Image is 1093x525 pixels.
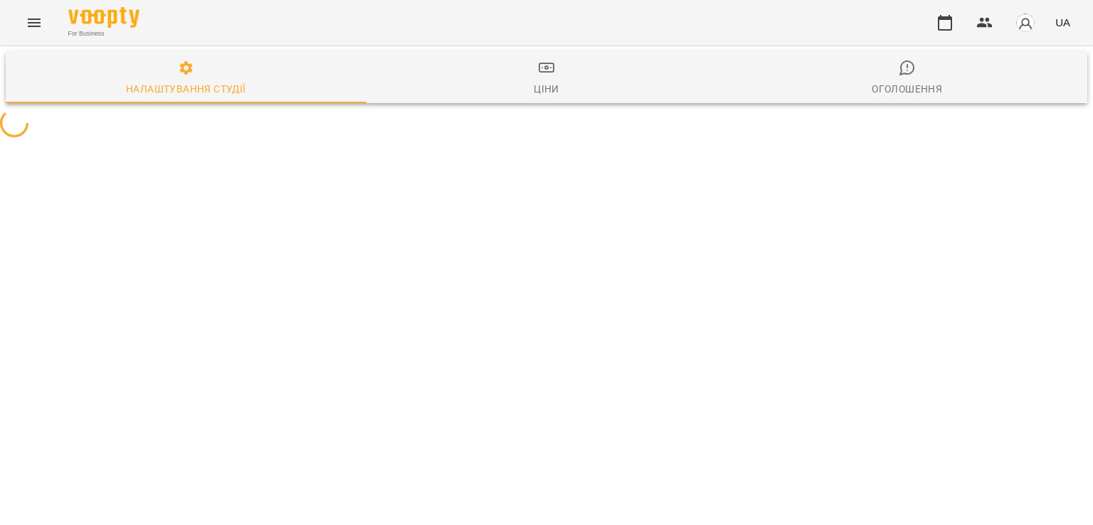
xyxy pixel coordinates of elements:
img: Voopty Logo [68,7,139,28]
div: Ціни [534,80,559,97]
span: For Business [68,29,139,38]
img: avatar_s.png [1015,13,1035,33]
span: UA [1055,15,1070,30]
button: Menu [17,6,51,40]
div: Оголошення [872,80,942,97]
div: Налаштування студії [126,80,245,97]
button: UA [1050,9,1076,36]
